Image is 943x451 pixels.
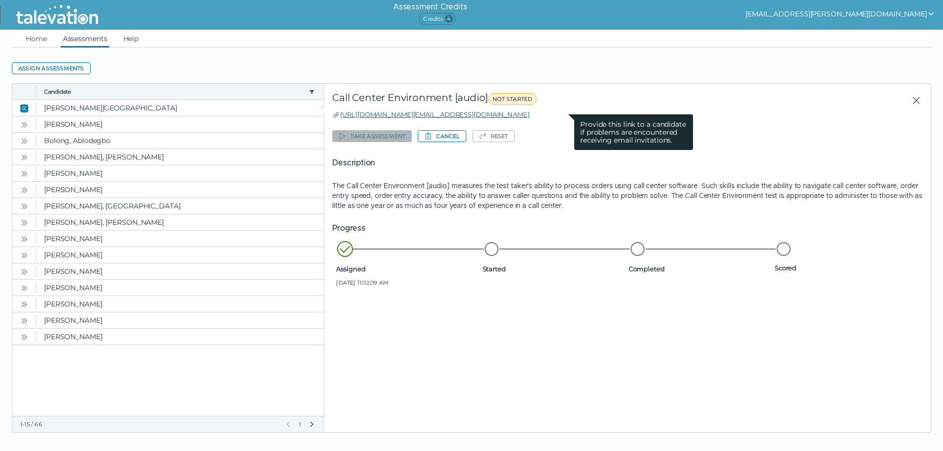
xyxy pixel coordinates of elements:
button: candidate filter [308,88,316,96]
h5: Description [332,157,923,169]
cds-icon: Open [20,170,28,178]
cds-icon: Open [20,219,28,227]
button: Candidate [44,88,305,96]
cds-icon: Open [20,202,28,210]
span: Started [483,265,625,273]
button: Close [904,92,923,109]
button: Open [18,233,30,245]
button: Open [18,265,30,277]
cds-icon: Open [20,268,28,276]
span: Assigned [336,265,478,273]
clr-dg-cell: [PERSON_NAME] [36,247,324,263]
button: Open [18,151,30,163]
button: Open [18,314,30,326]
cds-icon: Open [20,137,28,145]
cds-icon: Open [20,235,28,243]
button: Assign assessments [12,62,91,74]
clr-dg-cell: [PERSON_NAME] [36,116,324,132]
clr-dg-cell: [PERSON_NAME] [36,182,324,198]
button: Open [18,216,30,228]
button: Open [18,118,30,130]
span: Completed [629,265,771,273]
div: 1-15 / 66 [20,420,278,428]
button: Open [18,135,30,147]
img: Talevation_Logo_Transparent_white.png [12,2,102,27]
p: The Call Center Environment [audio] measures the test taker's ability to process orders using cal... [332,181,923,210]
cds-icon: Open [20,317,28,325]
button: show user actions [745,8,935,20]
clr-dg-cell: [PERSON_NAME] [36,296,324,312]
clr-dg-cell: [PERSON_NAME] [36,280,324,296]
cds-icon: Open [20,301,28,308]
button: Cancel [418,130,466,142]
button: Open [18,167,30,179]
clr-dg-cell: [PERSON_NAME] [36,312,324,328]
button: Previous Page [284,420,292,428]
span: 1 [298,420,302,428]
button: Open [18,331,30,343]
h5: Progress [332,222,923,234]
clr-tooltip-content: Provide this link to a candidate if problems are encountered receiving email invitations. [574,114,693,150]
button: Open [18,249,30,261]
span: 4 [445,15,453,23]
cds-icon: Open [20,333,28,341]
clr-dg-cell: [PERSON_NAME] [36,231,324,247]
a: Home [24,30,49,48]
span: NOT STARTED [488,93,537,105]
clr-dg-cell: Bolong, Ablodegbo [36,133,324,149]
clr-dg-cell: [PERSON_NAME][GEOGRAPHIC_DATA] [36,100,324,116]
button: Open [18,282,30,294]
button: Take assessment [332,130,412,142]
button: Open [18,200,30,212]
span: [DATE] 11:02:09 AM [336,279,478,287]
button: Close [18,102,30,114]
clr-dg-cell: [PERSON_NAME], [GEOGRAPHIC_DATA] [36,198,324,214]
span: Scored [775,264,917,272]
a: Help [121,30,141,48]
span: Credits [419,13,455,25]
a: Assessments [61,30,109,48]
button: Open [18,184,30,196]
clr-dg-cell: [PERSON_NAME], [PERSON_NAME] [36,214,324,230]
button: Reset [472,130,515,142]
clr-dg-cell: [PERSON_NAME] [36,329,324,345]
cds-icon: Open [20,251,28,259]
cds-icon: Open [20,186,28,194]
clr-dg-cell: [PERSON_NAME], [PERSON_NAME] [36,149,324,165]
clr-dg-cell: [PERSON_NAME] [36,263,324,279]
button: Open [18,298,30,310]
cds-icon: Open [20,284,28,292]
a: [URL][DOMAIN_NAME][EMAIL_ADDRESS][DOMAIN_NAME] [340,110,529,118]
button: Next Page [308,420,316,428]
cds-icon: Open [20,121,28,129]
div: Call Center Environment [audio] [332,92,722,109]
cds-icon: Close [20,104,28,112]
cds-icon: Open [20,153,28,161]
h6: Assessment Credits [393,1,467,13]
clr-dg-cell: [PERSON_NAME] [36,165,324,181]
